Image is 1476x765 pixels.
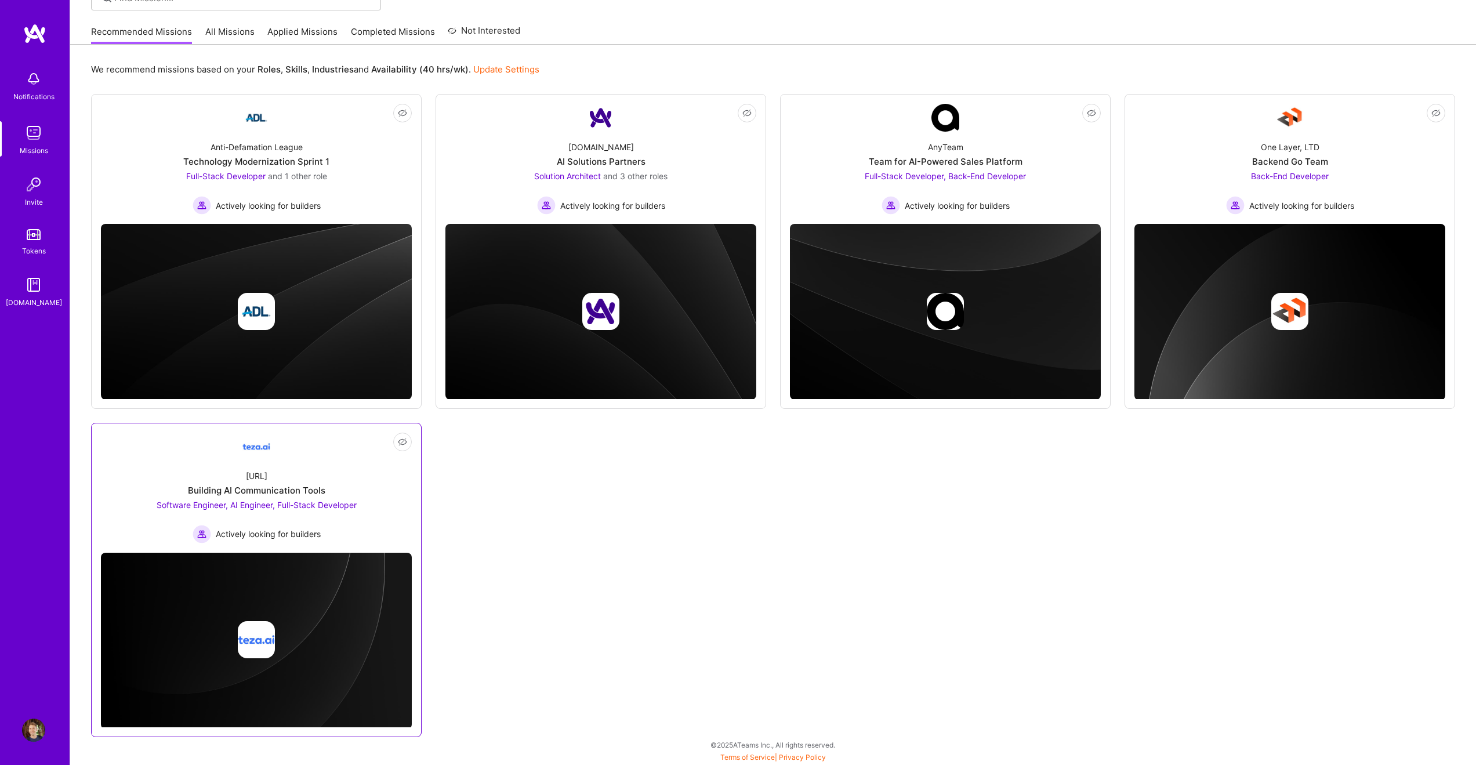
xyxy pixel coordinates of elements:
div: AI Solutions Partners [557,155,645,168]
a: Applied Missions [267,26,338,45]
a: Company LogoOne Layer, LTDBackend Go TeamBack-End Developer Actively looking for buildersActively... [1134,104,1445,215]
div: Anti-Defamation League [211,141,303,153]
span: Full-Stack Developer, Back-End Developer [865,171,1026,181]
a: Recommended Missions [91,26,192,45]
div: © 2025 ATeams Inc., All rights reserved. [70,730,1476,759]
img: Company Logo [931,104,959,132]
a: Company LogoAnyTeamTeam for AI-Powered Sales PlatformFull-Stack Developer, Back-End Developer Act... [790,104,1101,215]
img: Company logo [238,621,275,658]
div: Building AI Communication Tools [188,484,325,496]
span: Actively looking for builders [1249,200,1354,212]
b: Skills [285,64,307,75]
span: Back-End Developer [1251,171,1329,181]
img: cover [445,224,756,400]
img: Company logo [582,293,619,330]
a: Completed Missions [351,26,435,45]
a: User Avatar [19,719,48,742]
div: Tokens [22,245,46,257]
img: bell [22,67,45,90]
img: User Avatar [22,719,45,742]
span: Full-Stack Developer [186,171,266,181]
div: Backend Go Team [1252,155,1328,168]
span: Actively looking for builders [560,200,665,212]
a: Company LogoAnti-Defamation LeagueTechnology Modernization Sprint 1Full-Stack Developer and 1 oth... [101,104,412,215]
div: [URL] [246,470,267,482]
img: cover [790,224,1101,400]
div: [DOMAIN_NAME] [6,296,62,309]
img: Company logo [238,293,275,330]
img: Actively looking for builders [193,196,211,215]
div: Technology Modernization Sprint 1 [183,155,329,168]
img: Actively looking for builders [537,196,556,215]
div: Invite [25,196,43,208]
span: | [720,753,826,762]
i: icon EyeClosed [398,108,407,118]
b: Industries [312,64,354,75]
div: [DOMAIN_NAME] [568,141,634,153]
i: icon EyeClosed [1087,108,1096,118]
img: cover [101,224,412,400]
img: Company Logo [242,433,270,461]
img: Company logo [927,293,964,330]
a: All Missions [205,26,255,45]
i: icon EyeClosed [398,437,407,447]
img: Company Logo [242,104,270,132]
a: Terms of Service [720,753,775,762]
p: We recommend missions based on your , , and . [91,63,539,75]
img: Company logo [1271,293,1308,330]
img: Company Logo [587,104,615,132]
i: icon EyeClosed [1431,108,1441,118]
div: Team for AI-Powered Sales Platform [869,155,1022,168]
b: Roles [258,64,281,75]
span: Actively looking for builders [216,200,321,212]
div: AnyTeam [928,141,963,153]
a: Privacy Policy [779,753,826,762]
img: guide book [22,273,45,296]
span: Actively looking for builders [216,528,321,540]
span: Solution Architect [534,171,601,181]
a: Update Settings [473,64,539,75]
a: Company Logo[DOMAIN_NAME]AI Solutions PartnersSolution Architect and 3 other rolesActively lookin... [445,104,756,215]
span: Software Engineer, AI Engineer, Full-Stack Developer [157,500,357,510]
img: teamwork [22,121,45,144]
img: Actively looking for builders [1226,196,1245,215]
img: cover [101,553,412,729]
img: Invite [22,173,45,196]
img: tokens [27,229,41,240]
i: icon EyeClosed [742,108,752,118]
div: One Layer, LTD [1261,141,1319,153]
span: and 1 other role [268,171,327,181]
span: and 3 other roles [603,171,668,181]
img: Actively looking for builders [882,196,900,215]
img: logo [23,23,46,44]
a: Company Logo[URL]Building AI Communication ToolsSoftware Engineer, AI Engineer, Full-Stack Develo... [101,433,412,543]
b: Availability (40 hrs/wk) [371,64,469,75]
span: Actively looking for builders [905,200,1010,212]
img: Company Logo [1276,104,1304,132]
div: Notifications [13,90,55,103]
a: Not Interested [448,24,520,45]
div: Missions [20,144,48,157]
img: Actively looking for builders [193,525,211,543]
img: cover [1134,224,1445,400]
